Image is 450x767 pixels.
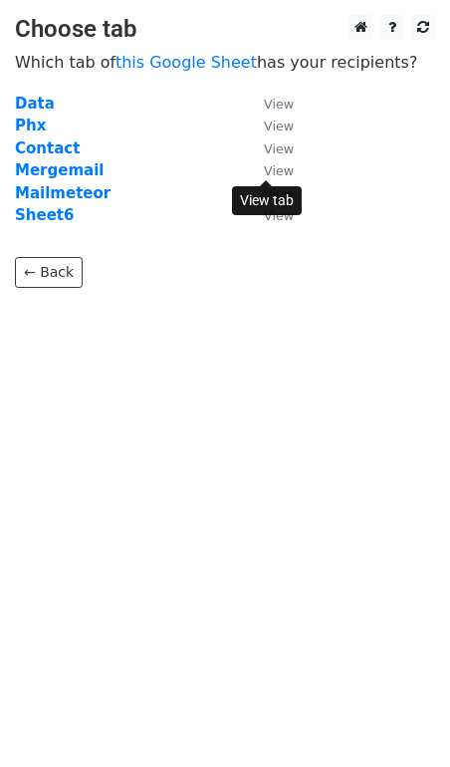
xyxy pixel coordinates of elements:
[115,53,257,72] a: this Google Sheet
[15,184,111,202] a: Mailmeteor
[264,119,294,133] small: View
[15,52,435,73] p: Which tab of has your recipients?
[15,161,104,179] a: Mergemail
[15,257,83,288] a: ← Back
[15,139,80,157] a: Contact
[264,97,294,112] small: View
[244,117,294,134] a: View
[15,117,46,134] a: Phx
[264,141,294,156] small: View
[244,139,294,157] a: View
[15,95,55,113] a: Data
[232,186,302,215] div: View tab
[244,95,294,113] a: View
[264,163,294,178] small: View
[244,161,294,179] a: View
[15,206,74,224] a: Sheet6
[350,671,450,767] iframe: Chat Widget
[15,15,435,44] h3: Choose tab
